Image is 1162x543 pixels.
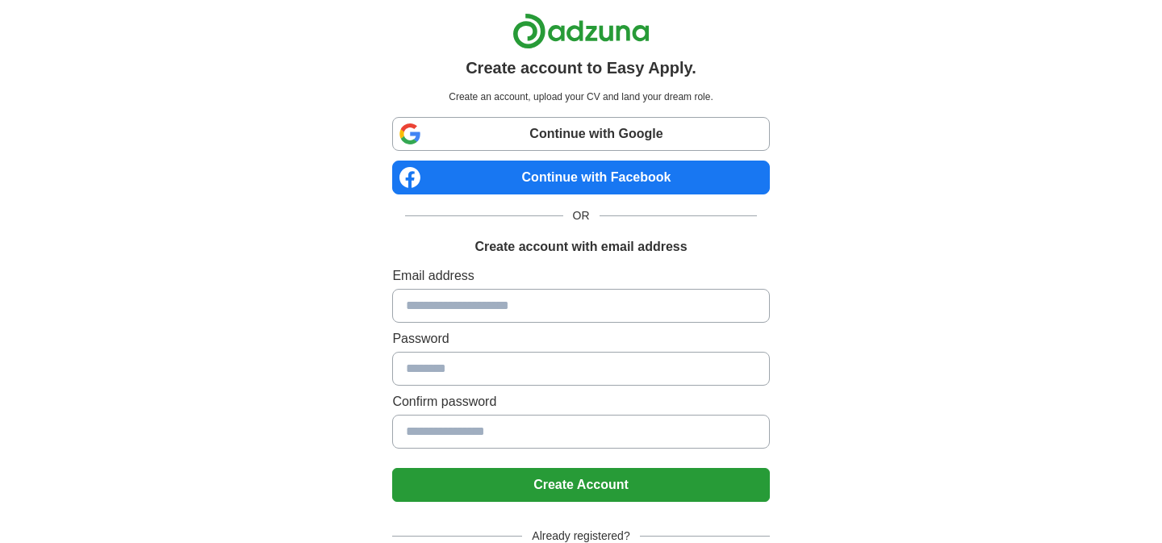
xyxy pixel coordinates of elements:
[392,468,769,502] button: Create Account
[392,266,769,286] label: Email address
[392,117,769,151] a: Continue with Google
[392,392,769,411] label: Confirm password
[392,329,769,349] label: Password
[474,237,687,257] h1: Create account with email address
[466,56,696,80] h1: Create account to Easy Apply.
[392,161,769,194] a: Continue with Facebook
[563,207,600,224] span: OR
[395,90,766,104] p: Create an account, upload your CV and land your dream role.
[512,13,650,49] img: Adzuna logo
